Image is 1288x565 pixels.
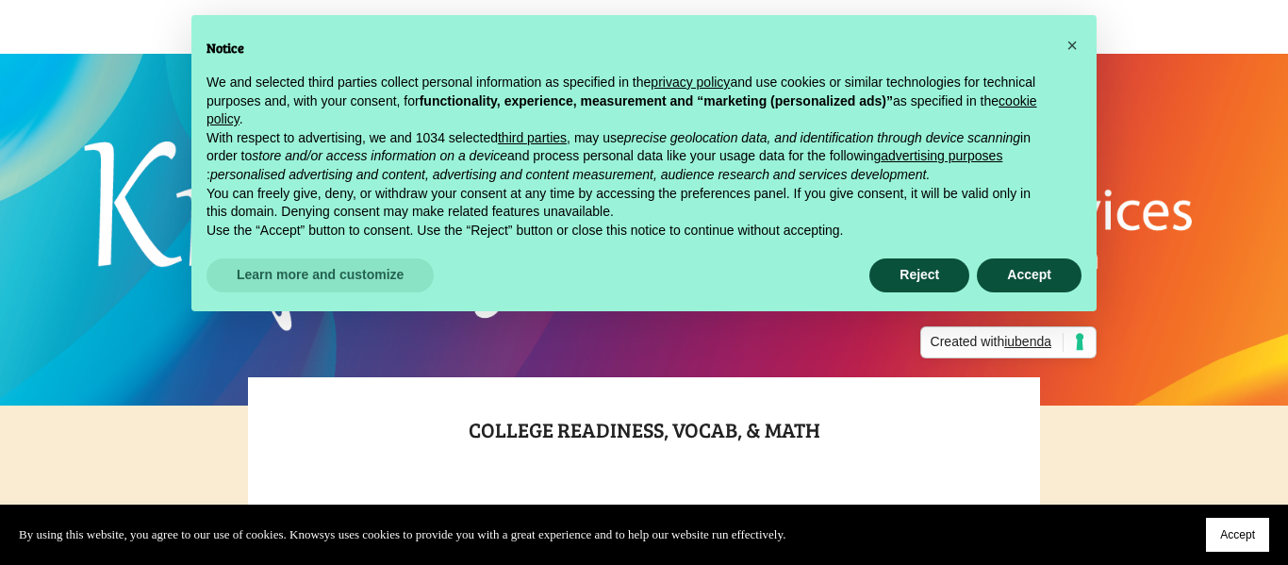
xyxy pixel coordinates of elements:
h1: College readiness, Vocab, & Math [297,412,991,480]
button: Accept [1206,518,1269,552]
p: Use the “Accept” button to consent. Use the “Reject” button or close this notice to continue with... [206,222,1051,241]
p: With respect to advertising, we and 1034 selected , may use in order to and process personal data... [206,129,1051,185]
span: × [1066,35,1078,56]
a: cookie policy [206,93,1037,127]
p: By using this website, you agree to our use of cookies. Knowsys uses cookies to provide you with ... [19,524,785,545]
a: privacy policy [651,75,730,90]
span: Created with [931,333,1064,352]
span: Accept [1220,528,1255,541]
p: We and selected third parties collect personal information as specified in the and use cookies or... [206,74,1051,129]
h2: Notice [206,38,1051,58]
button: Reject [869,258,969,292]
a: Created withiubenda [920,326,1097,358]
p: You can freely give, deny, or withdraw your consent at any time by accessing the preferences pane... [206,185,1051,222]
button: third parties [498,129,567,148]
em: precise geolocation data, and identification through device scanning [624,130,1020,145]
em: personalised advertising and content, advertising and content measurement, audience research and ... [210,167,930,182]
button: Close this notice [1057,30,1087,60]
button: advertising purposes [881,147,1002,166]
span: iubenda [1004,334,1051,349]
button: Accept [977,258,1082,292]
button: Learn more and customize [206,258,434,292]
em: store and/or access information on a device [252,148,507,163]
strong: functionality, experience, measurement and “marketing (personalized ads)” [420,93,893,108]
